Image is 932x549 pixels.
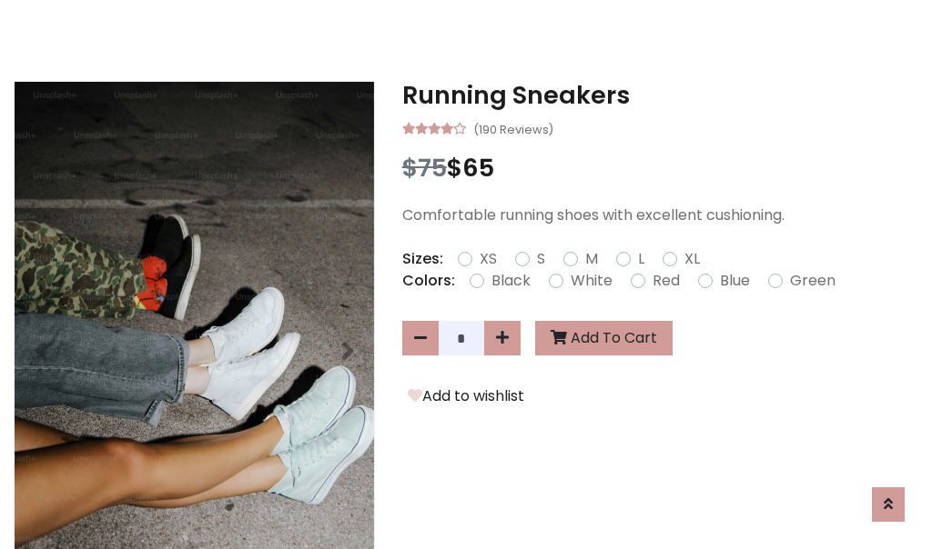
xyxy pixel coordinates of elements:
[402,384,530,408] button: Add to wishlist
[638,248,644,270] label: L
[402,248,443,270] p: Sizes:
[480,248,497,270] label: XS
[402,270,455,292] p: Colors:
[684,248,700,270] label: XL
[535,321,673,355] button: Add To Cart
[585,248,598,270] label: M
[402,151,447,185] span: $75
[473,117,553,139] small: (190 Reviews)
[462,151,494,185] span: 65
[537,248,545,270] label: S
[720,270,750,292] label: Blue
[402,154,918,183] h3: $
[402,205,918,226] p: Comfortable running shoes with excellent cushioning.
[491,270,531,292] label: Black
[790,270,836,292] label: Green
[402,81,918,110] h3: Running Sneakers
[653,270,680,292] label: Red
[571,270,613,292] label: White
